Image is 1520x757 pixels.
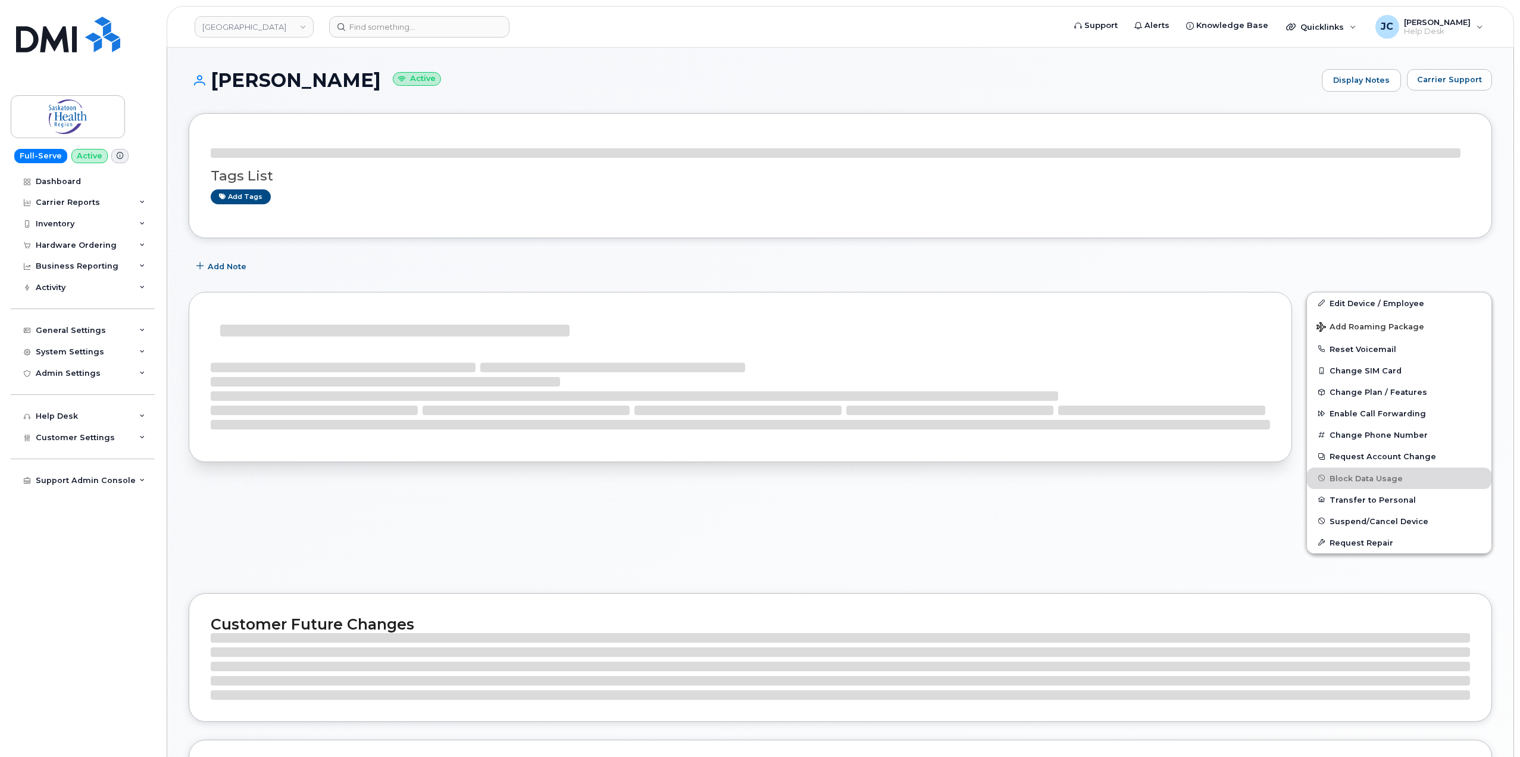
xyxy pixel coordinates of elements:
[211,615,1470,633] h2: Customer Future Changes
[1307,360,1491,381] button: Change SIM Card
[1417,74,1482,85] span: Carrier Support
[1307,532,1491,553] button: Request Repair
[208,261,246,272] span: Add Note
[1307,314,1491,338] button: Add Roaming Package
[1307,292,1491,314] a: Edit Device / Employee
[1330,388,1427,397] span: Change Plan / Features
[1307,381,1491,403] button: Change Plan / Features
[189,256,257,278] button: Add Note
[1330,516,1428,525] span: Suspend/Cancel Device
[1322,69,1401,92] a: Display Notes
[1307,403,1491,424] button: Enable Call Forwarding
[1307,338,1491,360] button: Reset Voicemail
[211,169,1470,183] h3: Tags List
[1316,322,1424,334] span: Add Roaming Package
[1307,446,1491,467] button: Request Account Change
[393,72,441,86] small: Active
[1330,409,1426,418] span: Enable Call Forwarding
[1307,510,1491,532] button: Suspend/Cancel Device
[1307,489,1491,510] button: Transfer to Personal
[211,189,271,204] a: Add tags
[1407,69,1492,91] button: Carrier Support
[1307,424,1491,446] button: Change Phone Number
[1307,468,1491,489] button: Block Data Usage
[189,70,1316,91] h1: [PERSON_NAME]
